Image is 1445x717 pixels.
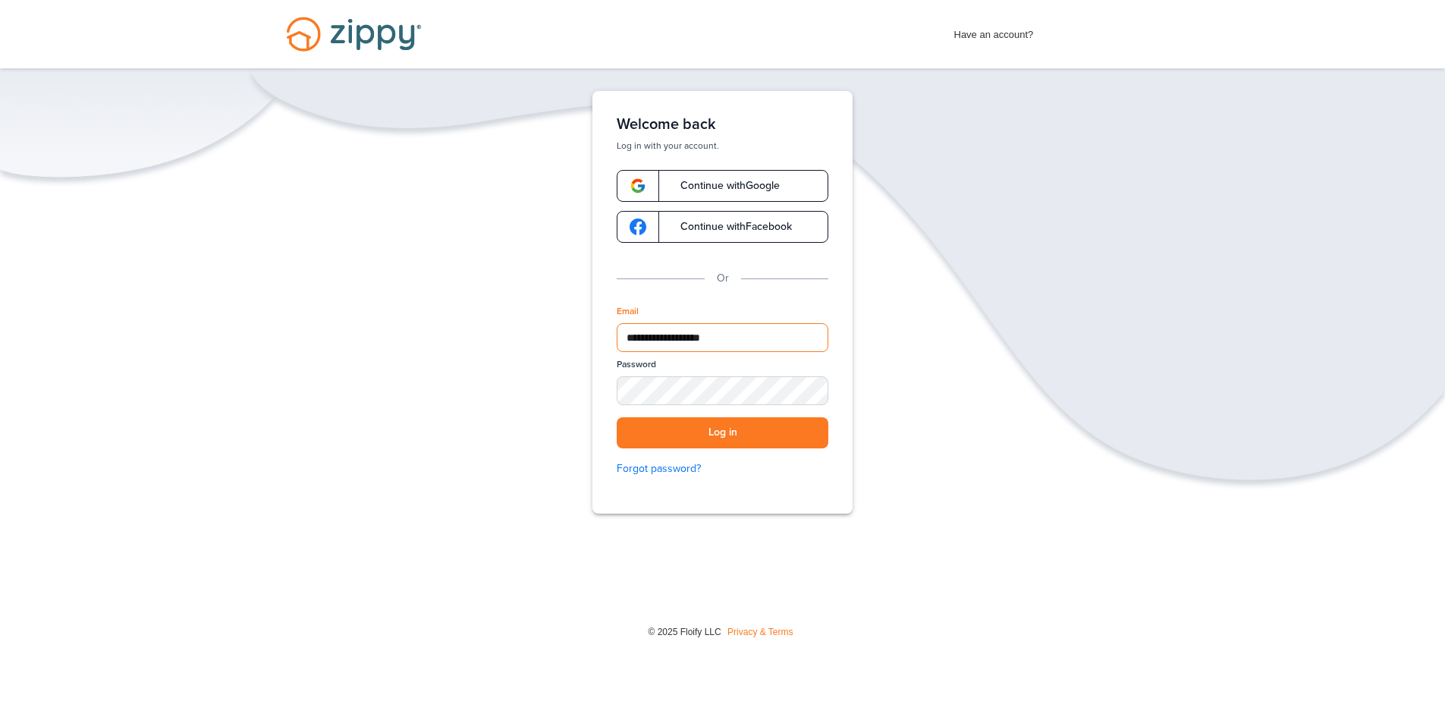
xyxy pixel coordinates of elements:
p: Log in with your account. [617,140,828,152]
a: Privacy & Terms [727,627,793,637]
img: google-logo [630,219,646,235]
p: Or [717,270,729,287]
h1: Welcome back [617,115,828,134]
span: Continue with Facebook [665,222,792,232]
span: Continue with Google [665,181,780,191]
a: google-logoContinue withFacebook [617,211,828,243]
span: Have an account? [954,19,1034,43]
label: Password [617,358,656,371]
input: Password [617,376,828,405]
input: Email [617,323,828,352]
a: google-logoContinue withGoogle [617,170,828,202]
button: Log in [617,417,828,448]
a: Forgot password? [617,461,828,477]
label: Email [617,305,639,318]
img: google-logo [630,178,646,194]
span: © 2025 Floify LLC [648,627,721,637]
